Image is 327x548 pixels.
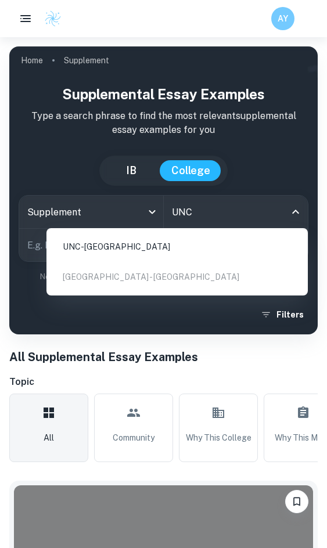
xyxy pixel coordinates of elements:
[105,160,157,181] button: IB
[19,196,163,228] div: Supplement
[51,233,303,261] li: UNC-[GEOGRAPHIC_DATA]
[19,109,308,137] p: Type a search phrase to find the most relevant supplemental essay examples for you
[186,431,251,444] span: Why This College
[9,375,318,389] h6: Topic
[9,46,318,334] img: profile cover
[288,204,304,220] button: Close
[9,348,318,366] h1: All Supplemental Essay Examples
[258,304,308,325] button: Filters
[44,10,62,27] img: Clastify logo
[285,490,308,513] button: Bookmark
[44,431,54,444] span: All
[271,7,294,30] button: AY
[19,229,275,261] input: E.g. I want to major in computer science, I helped in a soup kitchen, I want to join the debate t...
[160,160,222,181] button: College
[113,431,154,444] span: Community
[37,10,62,27] a: Clastify logo
[276,12,290,25] h6: AY
[19,84,308,104] h1: Supplemental Essay Examples
[19,271,308,295] p: Not sure what to search for? You can always look through our example supplemental essays below fo...
[21,52,43,68] a: Home
[64,54,109,67] p: Supplement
